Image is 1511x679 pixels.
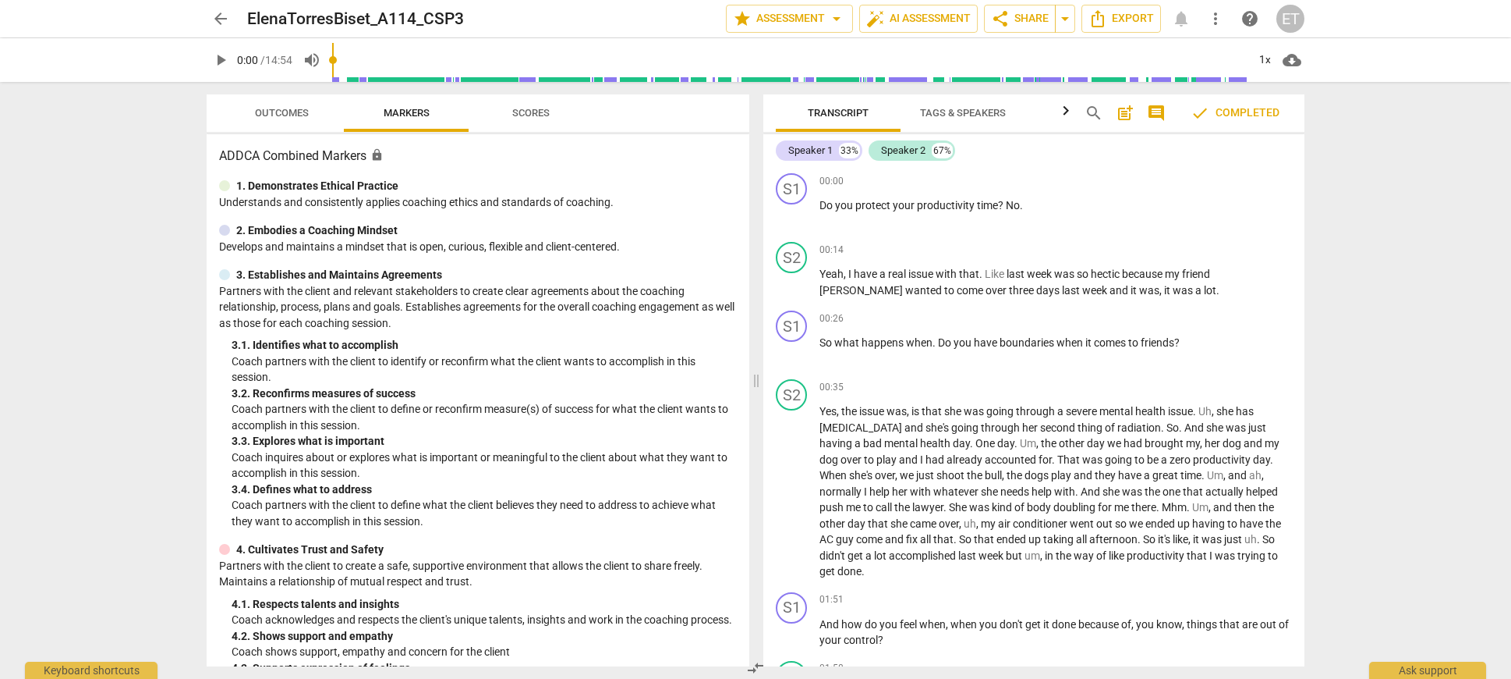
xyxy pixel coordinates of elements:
span: my [981,517,998,530]
span: already [947,453,985,466]
span: call [876,501,894,514]
span: because [1122,268,1165,280]
span: for [1098,501,1114,514]
span: [MEDICAL_DATA] [819,421,904,434]
span: with [910,485,933,498]
span: mental [1099,405,1135,418]
p: 3. Establishes and Maintains Agreements [236,267,442,283]
div: 3. 3. Explores what is important [232,433,737,450]
span: that [1183,485,1205,498]
span: and [1109,284,1131,297]
span: came [910,517,939,530]
span: dogs [1024,469,1051,482]
span: last [1007,268,1027,280]
span: , [1159,284,1164,297]
span: the [1258,501,1274,514]
span: When [819,469,849,482]
span: she [944,405,964,418]
span: productivity [917,199,977,212]
span: , [907,405,911,418]
span: a [1057,405,1066,418]
span: help [869,485,892,498]
span: went [1070,517,1096,530]
span: just [916,469,936,482]
span: severe [1066,405,1099,418]
span: shoot [936,469,967,482]
span: more_vert [1206,9,1225,28]
span: issue [859,405,886,418]
span: the [894,501,912,514]
span: we [900,469,916,482]
span: what [834,336,862,349]
button: Review is completed [1178,98,1292,129]
span: day [1253,453,1270,466]
span: , [976,517,981,530]
span: it [1085,336,1094,349]
span: , [1262,469,1264,482]
span: you [954,336,974,349]
span: was [886,405,907,418]
span: She [949,501,969,514]
span: you [835,199,855,212]
span: , [1200,437,1205,450]
span: last [1062,284,1082,297]
span: over [986,284,1009,297]
p: Understands and consistently applies coaching ethics and standards of coaching. [219,194,737,211]
span: and [1074,469,1095,482]
span: to [864,453,876,466]
span: , [1036,437,1041,450]
button: Search [1081,101,1106,126]
span: accounted [985,453,1039,466]
div: Change speaker [776,311,807,342]
span: day [1087,437,1107,450]
span: Do [938,336,954,349]
span: to [863,501,876,514]
span: have [974,336,1000,349]
span: normally [819,485,864,498]
span: So [819,336,834,349]
button: Assessment [726,5,853,33]
span: comes [1094,336,1128,349]
button: Share [984,5,1056,33]
span: actually [1205,485,1246,498]
span: Tags & Speakers [920,107,1006,119]
span: friend [1182,268,1210,280]
span: issue [908,268,936,280]
span: my [1165,268,1182,280]
button: Volume [298,46,326,74]
span: I [920,453,925,466]
span: and [1213,501,1234,514]
span: . [979,268,985,280]
span: to [1134,453,1147,466]
span: and [904,421,925,434]
span: health [1135,405,1168,418]
span: your [893,199,917,212]
span: dog [1223,437,1244,450]
h3: ADDCA Combined Markers [219,147,737,165]
span: body [1027,501,1053,514]
span: whatever [933,485,981,498]
span: , [844,268,848,280]
span: . [1270,453,1273,466]
div: 1x [1250,48,1279,73]
span: second [1040,421,1078,434]
span: ? [1174,336,1180,349]
span: play_arrow [211,51,230,69]
span: other [1059,437,1087,450]
span: . [1020,199,1023,212]
span: push [819,501,846,514]
span: she [890,517,910,530]
span: issue [1168,405,1193,418]
span: one [1162,485,1183,498]
span: my [1265,437,1279,450]
button: ET [1276,5,1304,33]
span: needs [1000,485,1032,498]
span: Filler word [964,517,976,530]
span: my [1186,437,1200,450]
span: a [1195,284,1204,297]
span: Filler word [985,268,1007,280]
span: then [1234,501,1258,514]
span: Filler word [1020,437,1036,450]
span: it [1164,284,1173,297]
span: to [1128,336,1141,349]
